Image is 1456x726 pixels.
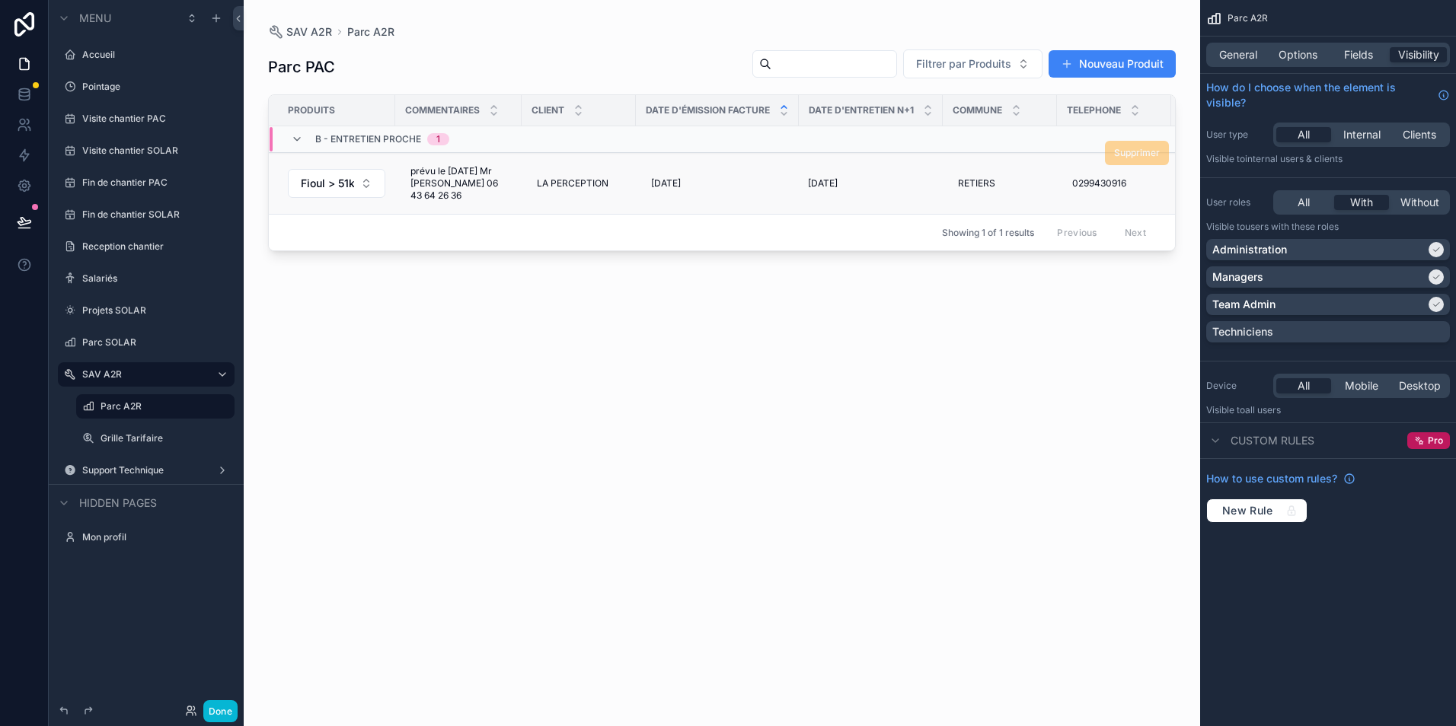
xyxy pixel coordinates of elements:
[82,304,231,317] label: Projets SOLAR
[82,145,231,157] label: Visite chantier SOLAR
[288,169,385,198] button: Select Button
[1343,127,1381,142] span: Internal
[1206,80,1450,110] a: How do I choose when the element is visible?
[1206,471,1355,486] a: How to use custom rules?
[1212,269,1263,285] p: Managers
[1398,47,1439,62] span: Visibility
[1206,153,1450,165] p: Visible to
[1298,378,1310,393] span: All
[82,464,210,476] label: Support Technique
[1206,471,1337,486] span: How to use custom rules?
[268,56,335,78] h1: Parc PAC
[1245,221,1339,232] span: Users with these roles
[82,49,231,61] label: Accueil
[958,177,995,189] span: RETIERS
[1216,504,1279,517] span: New Rule
[1206,498,1308,523] button: New Rule
[942,227,1034,239] span: Showing 1 of 1 results
[1049,50,1176,78] button: Nouveau Produit
[101,432,231,444] label: Grille Tarifaire
[651,177,681,189] span: [DATE]
[82,177,231,189] label: Fin de chantier PAC
[953,104,1002,116] span: Commune
[1206,196,1267,209] label: User roles
[82,209,231,221] label: Fin de chantier SOLAR
[203,700,238,722] button: Done
[315,133,421,145] span: b - entretien proche
[1206,221,1450,233] p: Visible to
[1212,242,1287,257] p: Administration
[1344,47,1373,62] span: Fields
[1428,435,1443,447] span: Pro
[1228,12,1268,24] span: Parc A2R
[410,165,506,202] span: prévu le [DATE] Mr [PERSON_NAME] 06 43 64 26 36
[79,11,111,26] span: Menu
[1298,127,1310,142] span: All
[1067,104,1121,116] span: Telephone
[1298,195,1310,210] span: All
[101,400,225,412] label: Parc A2R
[82,81,231,93] label: Pointage
[646,104,770,116] span: Date d'émission facture
[82,368,204,381] label: SAV A2R
[537,177,608,189] span: LA PERCEPTION
[286,24,332,40] span: SAV A2R
[1399,378,1441,393] span: Desktop
[1400,195,1439,210] span: Without
[301,176,354,191] span: Fioul > 51kw
[809,104,914,116] span: Date d'entretien n+1
[1345,378,1378,393] span: Mobile
[1279,47,1317,62] span: Options
[1350,195,1373,210] span: With
[436,133,440,145] div: 1
[808,177,838,189] span: [DATE]
[1212,297,1276,312] p: Team Admin
[82,336,231,349] label: Parc SOLAR
[1403,127,1436,142] span: Clients
[1206,80,1432,110] span: How do I choose when the element is visible?
[903,49,1043,78] button: Select Button
[82,531,231,543] label: Mon profil
[1245,404,1281,416] span: all users
[1231,433,1314,448] span: Custom rules
[82,240,231,253] label: Reception chantier
[1219,47,1257,62] span: General
[532,104,564,116] span: Client
[82,272,231,285] label: Salariés
[1206,404,1450,416] p: Visible to
[1245,153,1343,164] span: Internal users & clients
[268,24,332,40] a: SAV A2R
[1206,129,1267,141] label: User type
[1206,380,1267,392] label: Device
[82,113,231,125] label: Visite chantier PAC
[1212,324,1273,339] p: Techniciens
[347,24,394,40] a: Parc A2R
[1072,177,1126,189] span: 0299430916
[79,495,157,511] span: Hidden pages
[288,104,335,116] span: Produits
[916,56,1011,72] span: Filtrer par Produits
[405,104,480,116] span: Commentaires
